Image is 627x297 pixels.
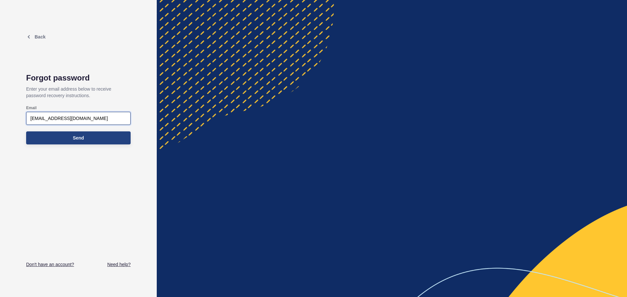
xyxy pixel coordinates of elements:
a: Back [26,34,45,39]
p: Enter your email address below to receive password recovery instructions. [26,82,131,102]
a: Don't have an account? [26,261,74,268]
span: Send [73,135,84,141]
a: Need help? [107,261,131,268]
button: Send [26,131,131,144]
h1: Forgot password [26,73,131,82]
label: Email [26,105,37,111]
span: Back [35,34,45,39]
input: e.g. name@company.com [30,115,126,122]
